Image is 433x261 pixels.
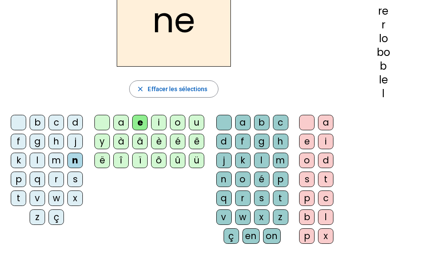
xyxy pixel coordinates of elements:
div: m [48,153,64,168]
div: p [11,172,26,187]
div: s [67,172,83,187]
div: y [94,134,110,149]
div: ë [94,153,110,168]
div: w [235,209,251,225]
div: d [318,153,333,168]
div: x [67,190,83,206]
div: é [170,134,185,149]
div: z [273,209,288,225]
div: a [235,115,251,130]
div: m [273,153,288,168]
div: û [170,153,185,168]
div: ç [224,228,239,244]
div: k [11,153,26,168]
div: g [30,134,45,149]
div: c [48,115,64,130]
div: p [273,172,288,187]
button: Effacer les sélections [129,80,218,98]
div: ï [132,153,148,168]
div: s [254,190,269,206]
div: j [216,153,232,168]
div: k [235,153,251,168]
div: q [30,172,45,187]
div: è [151,134,167,149]
div: u [189,115,204,130]
div: p [299,228,315,244]
div: o [170,115,185,130]
div: ü [189,153,204,168]
div: r [48,172,64,187]
div: e [132,115,148,130]
div: ê [189,134,204,149]
div: r [235,190,251,206]
div: x [254,209,269,225]
div: l [348,89,419,99]
div: n [67,153,83,168]
div: v [216,209,232,225]
div: é [254,172,269,187]
div: h [273,134,288,149]
div: d [216,134,232,149]
div: p [299,190,315,206]
div: ô [151,153,167,168]
div: e [299,134,315,149]
div: q [216,190,232,206]
div: lo [348,34,419,44]
div: b [348,61,419,71]
div: i [318,134,333,149]
span: Effacer les sélections [148,84,207,94]
div: le [348,75,419,85]
mat-icon: close [136,85,144,93]
div: h [48,134,64,149]
div: t [273,190,288,206]
div: t [318,172,333,187]
div: l [30,153,45,168]
div: â [132,134,148,149]
div: l [318,209,333,225]
div: î [113,153,129,168]
div: à [113,134,129,149]
div: f [235,134,251,149]
div: on [263,228,281,244]
div: re [348,6,419,16]
div: bo [348,47,419,58]
div: a [113,115,129,130]
div: o [299,153,315,168]
div: c [318,190,333,206]
div: b [30,115,45,130]
div: w [48,190,64,206]
div: a [318,115,333,130]
div: b [299,209,315,225]
div: x [318,228,333,244]
div: ç [48,209,64,225]
div: t [11,190,26,206]
div: s [299,172,315,187]
div: b [254,115,269,130]
div: r [348,20,419,30]
div: g [254,134,269,149]
div: d [67,115,83,130]
div: z [30,209,45,225]
div: en [242,228,260,244]
div: j [67,134,83,149]
div: o [235,172,251,187]
div: i [151,115,167,130]
div: n [216,172,232,187]
div: l [254,153,269,168]
div: v [30,190,45,206]
div: f [11,134,26,149]
div: c [273,115,288,130]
